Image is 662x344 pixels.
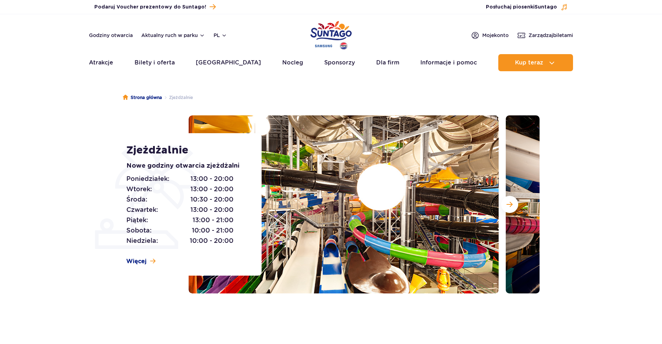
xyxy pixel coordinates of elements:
span: Poniedziałek: [126,174,169,184]
li: Zjeżdżalnie [162,94,193,101]
span: Sobota: [126,225,152,235]
span: 10:00 - 20:00 [190,236,233,246]
span: Posłuchaj piosenki [486,4,557,11]
span: Moje konto [482,32,509,39]
span: 10:00 - 21:00 [192,225,233,235]
a: Bilety i oferta [135,54,175,71]
a: Godziny otwarcia [89,32,133,39]
a: Zarządzajbiletami [517,31,573,40]
span: Więcej [126,257,147,265]
a: Sponsorzy [324,54,355,71]
span: Suntago [535,5,557,10]
span: Podaruj Voucher prezentowy do Suntago! [94,4,206,11]
button: pl [214,32,227,39]
span: Wtorek: [126,184,152,194]
button: Kup teraz [498,54,573,71]
span: 13:00 - 20:00 [190,205,233,215]
h1: Zjeżdżalnie [126,144,246,157]
a: [GEOGRAPHIC_DATA] [196,54,261,71]
span: 13:00 - 20:00 [190,184,233,194]
span: 13:00 - 20:00 [190,174,233,184]
span: Czwartek: [126,205,158,215]
button: Posłuchaj piosenkiSuntago [486,4,568,11]
a: Park of Poland [310,18,352,51]
a: Dla firm [376,54,399,71]
a: Mojekonto [471,31,509,40]
span: Zarządzaj biletami [529,32,573,39]
span: Piątek: [126,215,148,225]
span: Kup teraz [515,59,543,66]
a: Strona główna [123,94,162,101]
a: Więcej [126,257,156,265]
button: Następny slajd [501,196,518,213]
span: 10:30 - 20:00 [190,194,233,204]
a: Atrakcje [89,54,113,71]
a: Nocleg [282,54,303,71]
button: Aktualny ruch w parku [141,32,205,38]
a: Informacje i pomoc [420,54,477,71]
span: Środa: [126,194,147,204]
a: Podaruj Voucher prezentowy do Suntago! [94,2,216,12]
span: Niedziela: [126,236,158,246]
p: Nowe godziny otwarcia zjeżdżalni [126,161,246,171]
span: 13:00 - 21:00 [193,215,233,225]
